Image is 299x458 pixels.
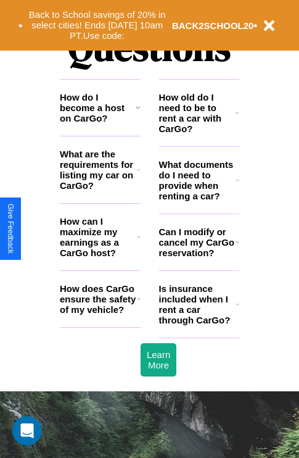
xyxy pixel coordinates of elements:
iframe: Intercom live chat [12,416,42,446]
h3: How old do I need to be to rent a car with CarGo? [159,92,236,134]
button: Back to School savings of 20% in select cities! Ends [DATE] 10am PT.Use code: [23,6,172,44]
h3: What are the requirements for listing my car on CarGo? [60,149,137,191]
h3: What documents do I need to provide when renting a car? [159,159,237,201]
h3: How do I become a host on CarGo? [60,92,136,123]
h3: Can I modify or cancel my CarGo reservation? [159,227,236,258]
button: Learn More [141,343,176,377]
h3: How can I maximize my earnings as a CarGo host? [60,216,137,258]
h3: How does CarGo ensure the safety of my vehicle? [60,283,137,315]
h3: Is insurance included when I rent a car through CarGo? [159,283,236,325]
div: Give Feedback [6,204,15,254]
b: BACK2SCHOOL20 [172,20,254,31]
